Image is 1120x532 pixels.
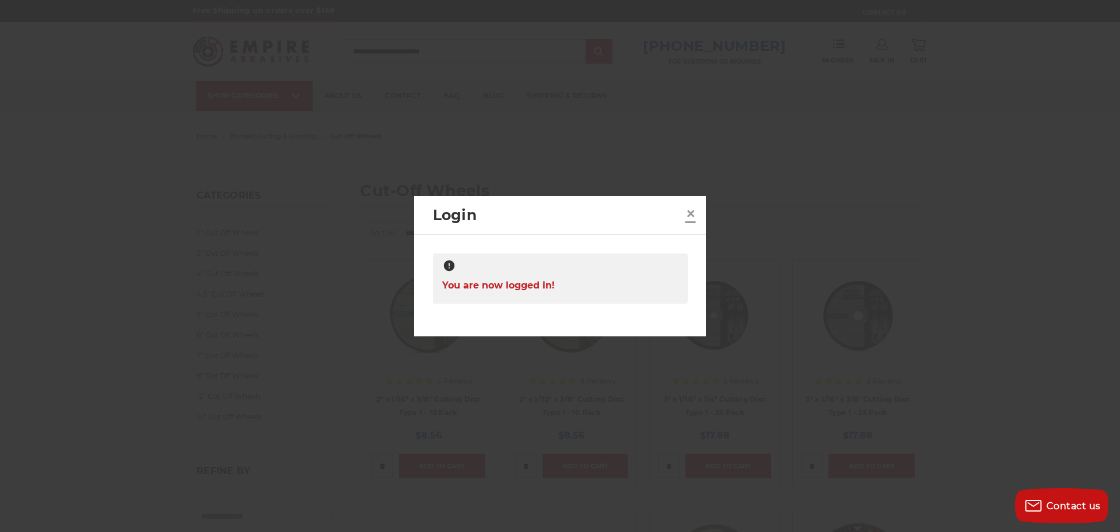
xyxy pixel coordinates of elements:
span: Contact us [1046,500,1101,512]
a: Close [681,204,700,223]
span: × [685,202,696,225]
span: You are now logged in! [442,274,555,297]
h2: Login [433,204,681,227]
button: Contact us [1015,488,1108,523]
